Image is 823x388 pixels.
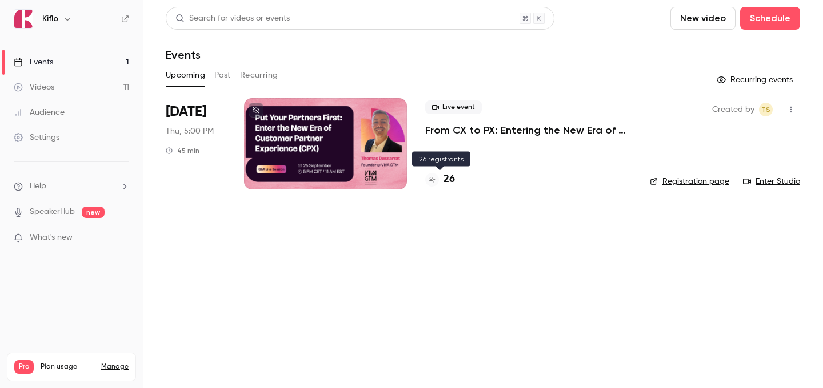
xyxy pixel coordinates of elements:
[650,176,729,187] a: Registration page
[14,132,59,143] div: Settings
[761,103,770,116] span: TS
[14,180,129,192] li: help-dropdown-opener
[214,66,231,84] button: Past
[740,7,800,30] button: Schedule
[166,103,206,121] span: [DATE]
[166,146,199,155] div: 45 min
[14,360,34,374] span: Pro
[30,180,46,192] span: Help
[101,362,129,371] a: Manage
[14,10,33,28] img: Kiflo
[425,123,632,137] a: From CX to PX: Entering the New Era of Partner Experience
[712,71,800,89] button: Recurring events
[166,126,214,137] span: Thu, 5:00 PM
[166,98,226,189] div: Sep 25 Thu, 5:00 PM (Europe/Rome)
[759,103,773,116] span: Tomica Stojanovikj
[115,233,129,243] iframe: Noticeable Trigger
[425,172,455,187] a: 26
[42,13,58,25] h6: Kiflo
[712,103,754,116] span: Created by
[166,48,201,62] h1: Events
[743,176,800,187] a: Enter Studio
[670,7,736,30] button: New video
[41,362,94,371] span: Plan usage
[166,66,205,84] button: Upcoming
[14,82,54,93] div: Videos
[82,207,105,218] span: new
[30,206,75,218] a: SpeakerHub
[425,100,482,114] span: Live event
[30,232,73,244] span: What's new
[14,107,65,118] div: Audience
[175,13,290,25] div: Search for videos or events
[14,56,53,68] div: Events
[240,66,278,84] button: Recurring
[444,172,455,187] h4: 26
